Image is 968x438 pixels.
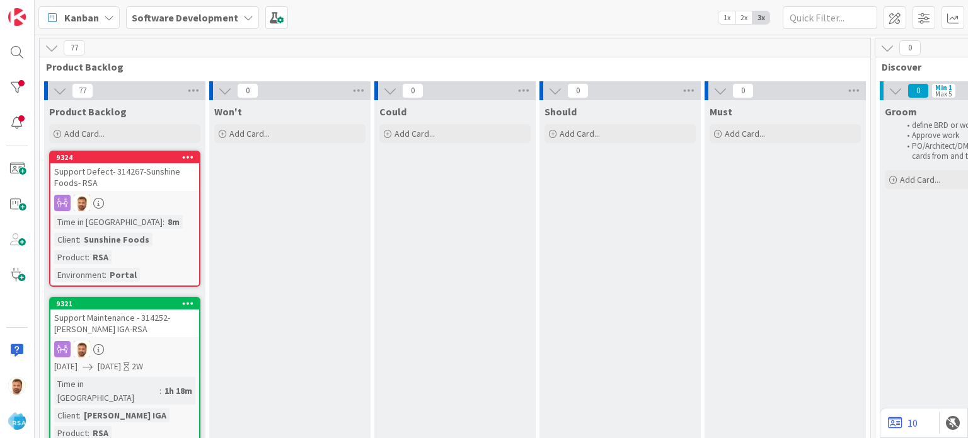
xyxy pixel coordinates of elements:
[8,412,26,430] img: avatar
[50,195,199,211] div: AS
[64,128,105,139] span: Add Card...
[159,384,161,398] span: :
[79,408,81,422] span: :
[899,40,921,55] span: 0
[46,61,855,73] span: Product Backlog
[395,128,435,139] span: Add Card...
[54,233,79,246] div: Client
[54,377,159,405] div: Time in [GEOGRAPHIC_DATA]
[935,84,952,91] div: Min 1
[64,10,99,25] span: Kanban
[783,6,877,29] input: Quick Filter...
[8,8,26,26] img: Visit kanbanzone.com
[161,384,195,398] div: 1h 18m
[544,105,577,118] span: Should
[107,268,140,282] div: Portal
[89,250,112,264] div: RSA
[50,152,199,191] div: 9324Support Defect- 314267-Sunshine Foods- RSA
[50,152,199,163] div: 9324
[54,268,105,282] div: Environment
[900,174,940,185] span: Add Card...
[164,215,183,229] div: 8m
[163,215,164,229] span: :
[74,341,90,357] img: AS
[379,105,406,118] span: Could
[50,341,199,357] div: AS
[907,83,929,98] span: 0
[735,11,752,24] span: 2x
[229,128,270,139] span: Add Card...
[49,105,127,118] span: Product Backlog
[888,415,918,430] a: 10
[98,360,121,373] span: [DATE]
[54,250,88,264] div: Product
[885,105,917,118] span: Groom
[732,83,754,98] span: 0
[132,360,143,373] div: 2W
[56,299,199,308] div: 9321
[718,11,735,24] span: 1x
[567,83,589,98] span: 0
[49,151,200,287] a: 9324Support Defect- 314267-Sunshine Foods- RSAASTime in [GEOGRAPHIC_DATA]:8mClient:Sunshine Foods...
[56,153,199,162] div: 9324
[105,268,107,282] span: :
[752,11,769,24] span: 3x
[132,11,238,24] b: Software Development
[79,233,81,246] span: :
[50,163,199,191] div: Support Defect- 314267-Sunshine Foods- RSA
[74,195,90,211] img: AS
[50,298,199,309] div: 9321
[54,215,163,229] div: Time in [GEOGRAPHIC_DATA]
[710,105,732,118] span: Must
[81,233,153,246] div: Sunshine Foods
[725,128,765,139] span: Add Card...
[237,83,258,98] span: 0
[935,91,952,97] div: Max 5
[402,83,423,98] span: 0
[50,309,199,337] div: Support Maintenance - 314252- [PERSON_NAME] IGA-RSA
[8,377,26,395] img: AS
[88,250,89,264] span: :
[50,298,199,337] div: 9321Support Maintenance - 314252- [PERSON_NAME] IGA-RSA
[54,360,78,373] span: [DATE]
[81,408,170,422] div: [PERSON_NAME] IGA
[54,408,79,422] div: Client
[64,40,85,55] span: 77
[72,83,93,98] span: 77
[214,105,242,118] span: Won't
[560,128,600,139] span: Add Card...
